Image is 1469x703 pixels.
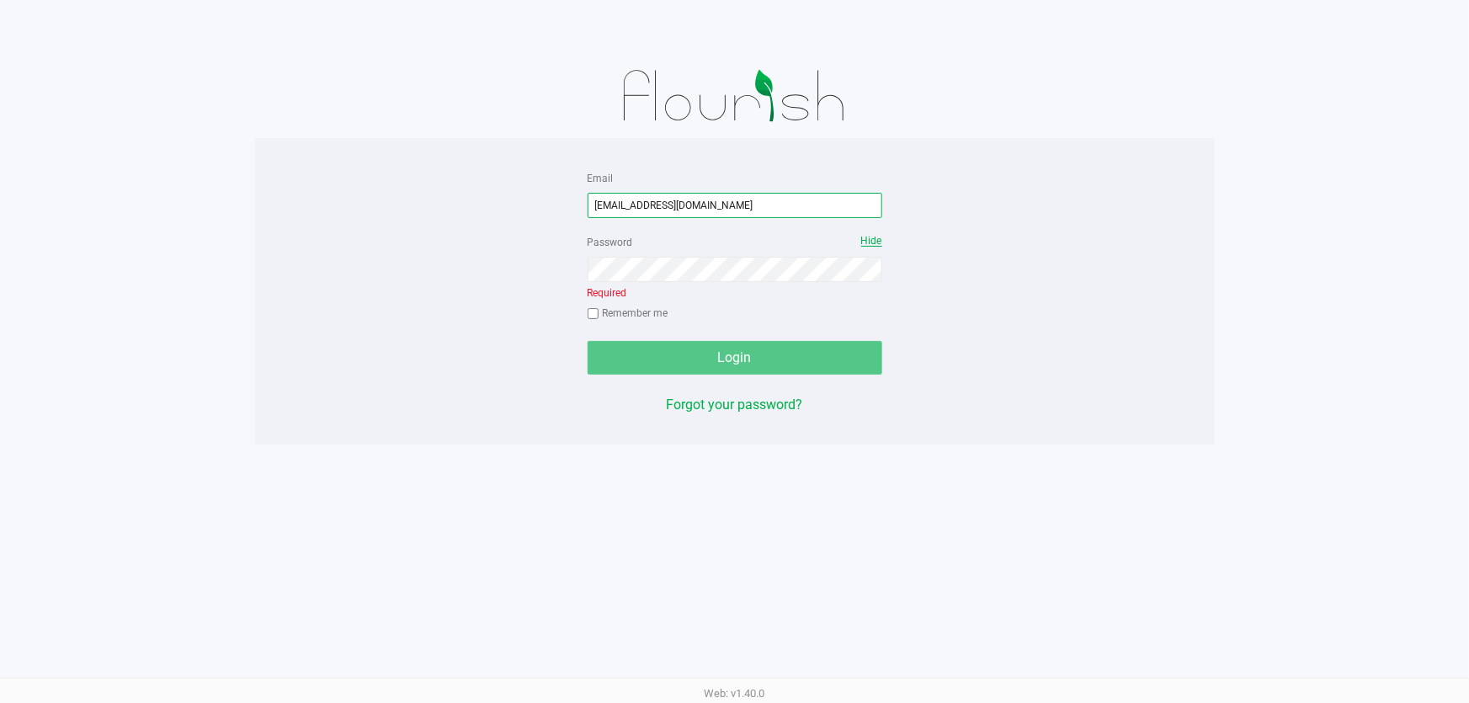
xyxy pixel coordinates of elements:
button: Forgot your password? [667,395,803,415]
span: Required [588,287,627,299]
label: Email [588,171,614,186]
label: Password [588,235,633,250]
span: Web: v1.40.0 [705,687,765,700]
span: Hide [861,235,882,247]
input: Remember me [588,308,599,320]
label: Remember me [588,306,668,321]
